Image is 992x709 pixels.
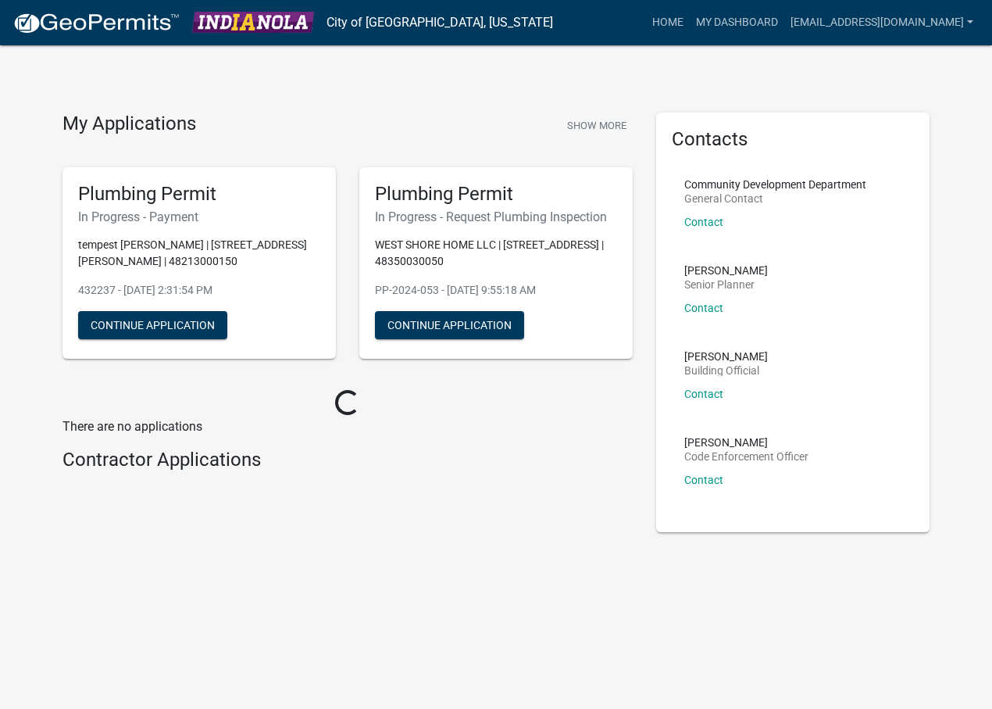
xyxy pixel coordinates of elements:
[192,12,314,33] img: City of Indianola, Iowa
[62,417,633,436] p: There are no applications
[62,113,196,136] h4: My Applications
[684,474,723,486] a: Contact
[672,128,914,151] h5: Contacts
[375,282,617,299] p: PP-2024-053 - [DATE] 9:55:18 AM
[684,193,866,204] p: General Contact
[684,388,723,400] a: Contact
[684,179,866,190] p: Community Development Department
[375,237,617,270] p: WEST SHORE HOME LLC | [STREET_ADDRESS] | 48350030050
[561,113,633,138] button: Show More
[375,183,617,206] h5: Plumbing Permit
[690,8,784,38] a: My Dashboard
[78,311,227,339] button: Continue Application
[684,451,808,462] p: Code Enforcement Officer
[684,302,723,314] a: Contact
[62,449,633,471] h4: Contractor Applications
[684,437,808,448] p: [PERSON_NAME]
[684,365,768,376] p: Building Official
[62,449,633,478] wm-workflow-list-section: Contractor Applications
[375,311,524,339] button: Continue Application
[375,209,617,224] h6: In Progress - Request Plumbing Inspection
[784,8,980,38] a: [EMAIL_ADDRESS][DOMAIN_NAME]
[78,209,320,224] h6: In Progress - Payment
[646,8,690,38] a: Home
[684,351,768,362] p: [PERSON_NAME]
[78,183,320,206] h5: Plumbing Permit
[684,265,768,276] p: [PERSON_NAME]
[78,282,320,299] p: 432237 - [DATE] 2:31:54 PM
[327,9,553,36] a: City of [GEOGRAPHIC_DATA], [US_STATE]
[684,279,768,290] p: Senior Planner
[78,237,320,270] p: tempest [PERSON_NAME] | [STREET_ADDRESS][PERSON_NAME] | 48213000150
[684,216,723,228] a: Contact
